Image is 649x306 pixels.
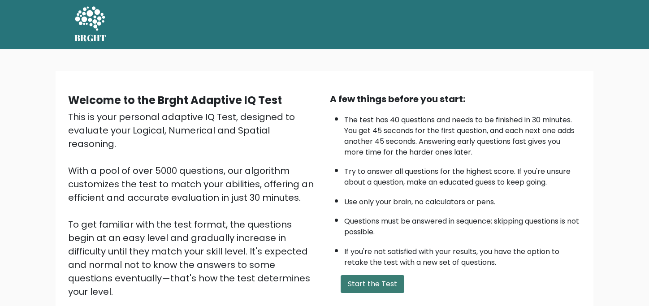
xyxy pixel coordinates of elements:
[344,110,581,158] li: The test has 40 questions and needs to be finished in 30 minutes. You get 45 seconds for the firs...
[341,275,404,293] button: Start the Test
[68,93,282,108] b: Welcome to the Brght Adaptive IQ Test
[344,162,581,188] li: Try to answer all questions for the highest score. If you're unsure about a question, make an edu...
[74,4,107,46] a: BRGHT
[330,92,581,106] div: A few things before you start:
[344,242,581,268] li: If you're not satisfied with your results, you have the option to retake the test with a new set ...
[344,211,581,237] li: Questions must be answered in sequence; skipping questions is not possible.
[74,33,107,43] h5: BRGHT
[344,192,581,207] li: Use only your brain, no calculators or pens.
